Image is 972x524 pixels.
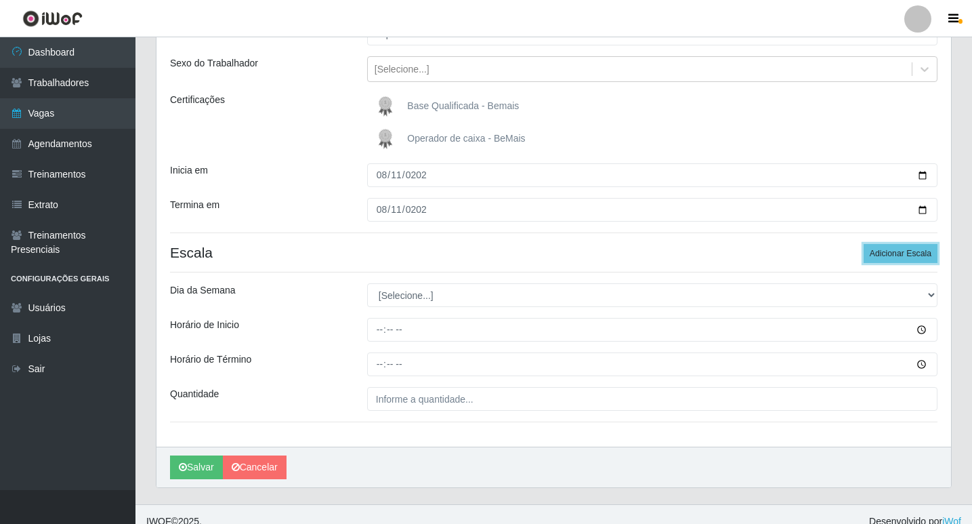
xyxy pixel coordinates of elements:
[367,352,937,376] input: 00:00
[170,456,223,479] button: Salvar
[223,456,287,479] a: Cancelar
[22,10,83,27] img: CoreUI Logo
[170,198,219,212] label: Termina em
[407,133,525,144] span: Operador de caixa - BeMais
[367,163,937,187] input: 00/00/0000
[170,56,258,70] label: Sexo do Trabalhador
[170,283,236,298] label: Dia da Semana
[367,198,937,222] input: 00/00/0000
[170,352,251,367] label: Horário de Término
[372,125,404,153] img: Operador de caixa - BeMais
[170,318,239,332] label: Horário de Inicio
[367,318,937,342] input: 00:00
[170,387,219,401] label: Quantidade
[170,244,937,261] h4: Escala
[367,387,937,411] input: Informe a quantidade...
[372,93,404,120] img: Base Qualificada - Bemais
[407,100,519,111] span: Base Qualificada - Bemais
[170,163,208,178] label: Inicia em
[864,244,937,263] button: Adicionar Escala
[375,62,429,77] div: [Selecione...]
[170,93,225,107] label: Certificações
